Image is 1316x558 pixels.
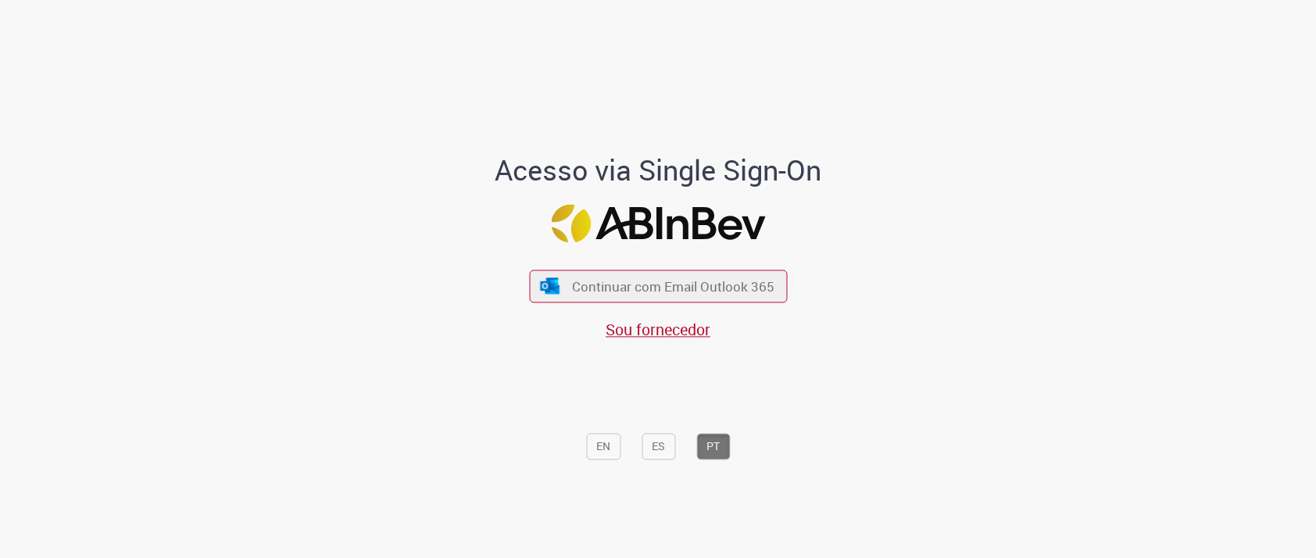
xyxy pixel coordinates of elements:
[572,277,774,295] span: Continuar com Email Outlook 365
[642,433,675,460] button: ES
[606,319,710,340] a: Sou fornecedor
[696,433,730,460] button: PT
[442,155,875,186] h1: Acesso via Single Sign-On
[551,205,765,243] img: Logo ABInBev
[529,270,787,302] button: ícone Azure/Microsoft 360 Continuar com Email Outlook 365
[539,277,561,294] img: ícone Azure/Microsoft 360
[586,433,620,460] button: EN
